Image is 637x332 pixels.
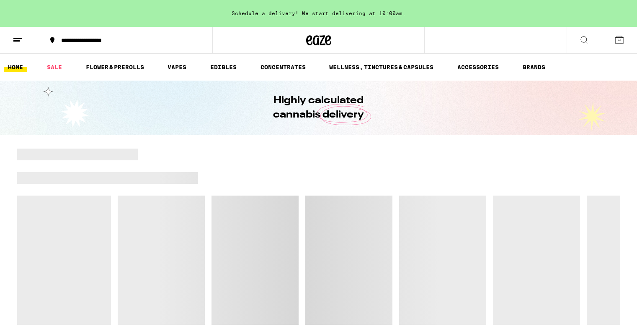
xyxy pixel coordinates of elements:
a: EDIBLES [206,62,241,72]
a: FLOWER & PREROLLS [82,62,148,72]
a: ACCESSORIES [453,62,503,72]
a: VAPES [163,62,191,72]
a: BRANDS [518,62,549,72]
a: WELLNESS, TINCTURES & CAPSULES [325,62,438,72]
a: CONCENTRATES [256,62,310,72]
a: HOME [4,62,27,72]
a: SALE [43,62,66,72]
h1: Highly calculated cannabis delivery [250,94,388,122]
